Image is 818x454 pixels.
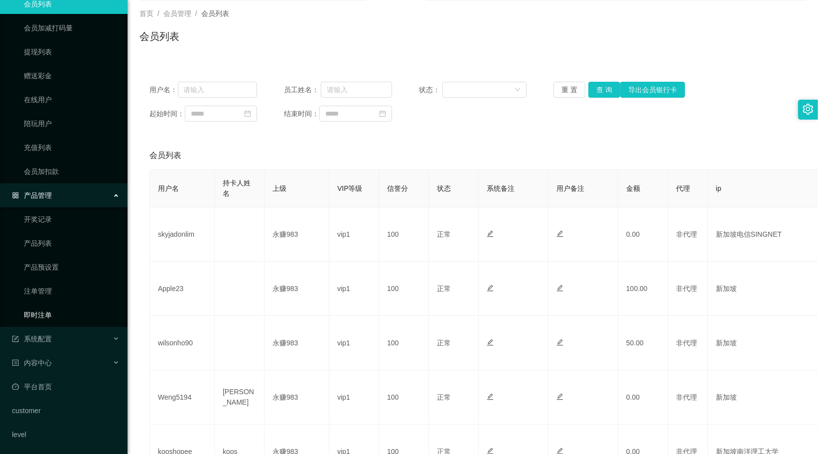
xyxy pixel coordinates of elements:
[12,335,52,343] span: 系统配置
[620,82,685,98] button: 导出会员银行卡
[24,281,120,301] a: 注单管理
[139,29,179,44] h1: 会员列表
[329,316,379,370] td: vip1
[158,184,179,192] span: 用户名
[556,285,563,292] i: 图标: edit
[487,184,515,192] span: 系统备注
[626,184,640,192] span: 金额
[556,230,563,237] i: 图标: edit
[556,393,563,400] i: 图标: edit
[379,207,429,262] td: 100
[329,207,379,262] td: vip1
[12,191,52,199] span: 产品管理
[24,161,120,181] a: 会员加扣款
[419,85,442,95] span: 状态：
[265,207,329,262] td: 永赚983
[337,184,363,192] span: VIP等级
[157,9,159,17] span: /
[201,9,229,17] span: 会员列表
[24,257,120,277] a: 产品预设置
[556,339,563,346] i: 图标: edit
[24,90,120,110] a: 在线用户
[139,9,153,17] span: 首页
[437,285,451,293] span: 正常
[150,207,215,262] td: skyjadonlim
[329,370,379,425] td: vip1
[149,150,181,161] span: 会员列表
[716,184,721,192] span: ip
[12,377,120,397] a: 图标: dashboard平台首页
[215,370,265,425] td: [PERSON_NAME]
[24,233,120,253] a: 产品列表
[437,339,451,347] span: 正常
[195,9,197,17] span: /
[244,110,251,117] i: 图标: calendar
[379,262,429,316] td: 100
[676,339,697,347] span: 非代理
[150,370,215,425] td: Weng5194
[618,316,668,370] td: 50.00
[379,316,429,370] td: 100
[284,85,321,95] span: 员工姓名：
[676,393,697,401] span: 非代理
[487,230,494,237] i: 图标: edit
[265,316,329,370] td: 永赚983
[676,230,697,238] span: 非代理
[12,192,19,199] i: 图标: appstore-o
[515,87,521,94] i: 图标: down
[588,82,620,98] button: 查 询
[24,18,120,38] a: 会员加减打码量
[265,262,329,316] td: 永赚983
[149,85,178,95] span: 用户名：
[618,207,668,262] td: 0.00
[273,184,286,192] span: 上级
[618,370,668,425] td: 0.00
[284,109,319,119] span: 结束时间：
[163,9,191,17] span: 会员管理
[12,335,19,342] i: 图标: form
[553,82,585,98] button: 重 置
[24,138,120,157] a: 充值列表
[24,66,120,86] a: 赠送彩金
[12,401,120,421] a: customer
[329,262,379,316] td: vip1
[556,184,584,192] span: 用户备注
[437,393,451,401] span: 正常
[223,179,251,197] span: 持卡人姓名
[150,316,215,370] td: wilsonho90
[12,359,19,366] i: 图标: profile
[24,209,120,229] a: 开奖记录
[379,370,429,425] td: 100
[265,370,329,425] td: 永赚983
[618,262,668,316] td: 100.00
[24,305,120,325] a: 即时注单
[150,262,215,316] td: Apple23
[437,184,451,192] span: 状态
[803,104,814,115] i: 图标: setting
[321,82,392,98] input: 请输入
[149,109,185,119] span: 起始时间：
[24,114,120,134] a: 陪玩用户
[12,425,120,445] a: level
[24,42,120,62] a: 提现列表
[379,110,386,117] i: 图标: calendar
[178,82,258,98] input: 请输入
[676,285,697,293] span: 非代理
[676,184,690,192] span: 代理
[12,359,52,367] span: 内容中心
[487,393,494,400] i: 图标: edit
[437,230,451,238] span: 正常
[487,339,494,346] i: 图标: edit
[387,184,408,192] span: 信誉分
[487,285,494,292] i: 图标: edit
